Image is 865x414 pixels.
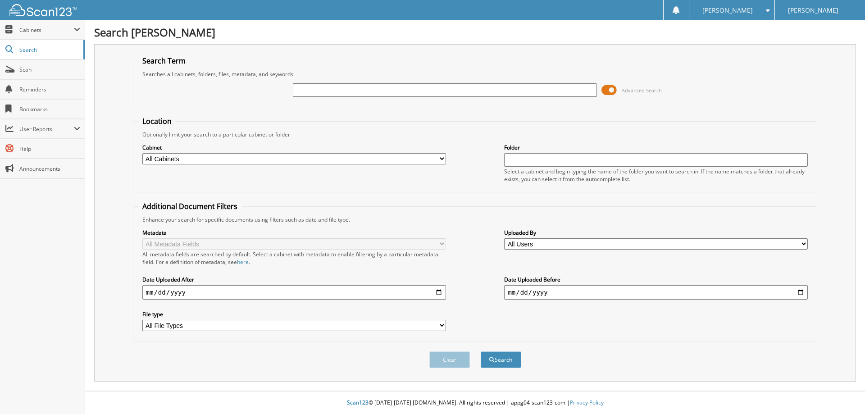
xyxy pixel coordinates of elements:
label: Uploaded By [504,229,808,237]
label: Cabinet [142,144,446,151]
span: Bookmarks [19,105,80,113]
div: Enhance your search for specific documents using filters such as date and file type. [138,216,813,223]
a: here [237,258,249,266]
label: Date Uploaded Before [504,276,808,283]
span: Announcements [19,165,80,173]
input: end [504,285,808,300]
span: [PERSON_NAME] [788,8,838,13]
h1: Search [PERSON_NAME] [94,25,856,40]
span: [PERSON_NAME] [702,8,753,13]
span: User Reports [19,125,74,133]
img: scan123-logo-white.svg [9,4,77,16]
div: All metadata fields are searched by default. Select a cabinet with metadata to enable filtering b... [142,250,446,266]
div: Optionally limit your search to a particular cabinet or folder [138,131,813,138]
button: Search [481,351,521,368]
div: Select a cabinet and begin typing the name of the folder you want to search in. If the name match... [504,168,808,183]
legend: Search Term [138,56,190,66]
legend: Additional Document Filters [138,201,242,211]
span: Search [19,46,79,54]
span: Scan [19,66,80,73]
span: Scan123 [347,399,369,406]
span: Advanced Search [622,87,662,94]
label: Metadata [142,229,446,237]
span: Cabinets [19,26,74,34]
label: Date Uploaded After [142,276,446,283]
input: start [142,285,446,300]
a: Privacy Policy [570,399,604,406]
div: © [DATE]-[DATE] [DOMAIN_NAME]. All rights reserved | appg04-scan123-com | [85,392,865,414]
button: Clear [429,351,470,368]
span: Help [19,145,80,153]
label: Folder [504,144,808,151]
div: Searches all cabinets, folders, files, metadata, and keywords [138,70,813,78]
span: Reminders [19,86,80,93]
iframe: Chat Widget [820,371,865,414]
legend: Location [138,116,176,126]
label: File type [142,310,446,318]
